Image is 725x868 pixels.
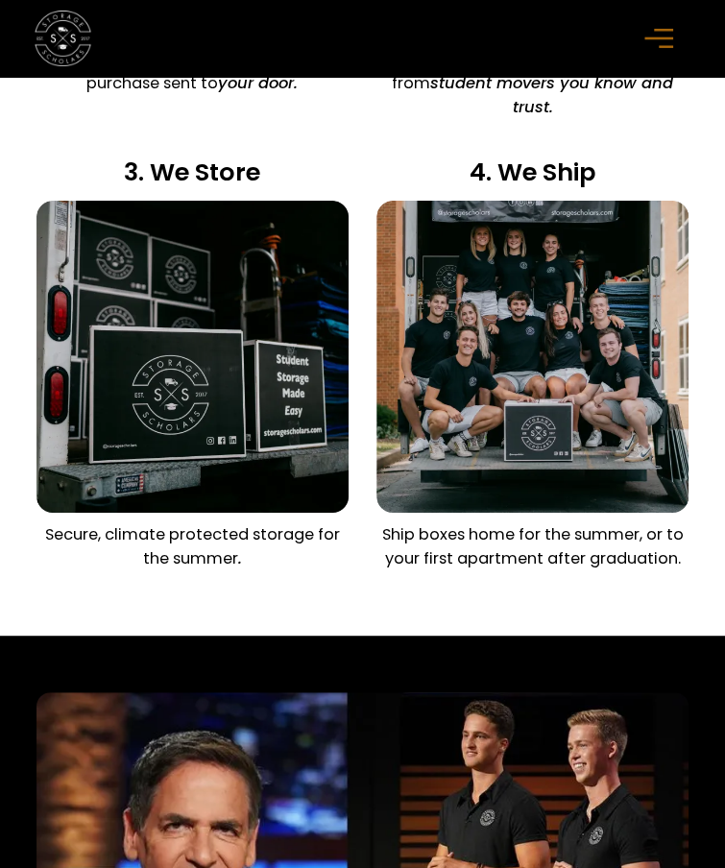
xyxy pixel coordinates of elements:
[376,523,689,570] p: Ship boxes home for the summer, or to your first apartment after graduation.
[218,72,298,94] em: your door.
[376,49,689,120] p: Door to Door pick-up and delivery from
[36,201,349,513] img: We store your boxes.
[36,523,349,570] p: Secure, climate protected storage for the summer
[35,11,90,66] a: home
[634,11,689,66] div: menu
[124,157,260,187] h3: 3. We Store
[430,72,673,118] em: student movers you know and trust.
[238,547,242,569] em: .
[376,201,689,513] img: We ship your belongings.
[470,157,595,187] h3: 4. We Ship
[35,11,90,66] img: Storage Scholars main logo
